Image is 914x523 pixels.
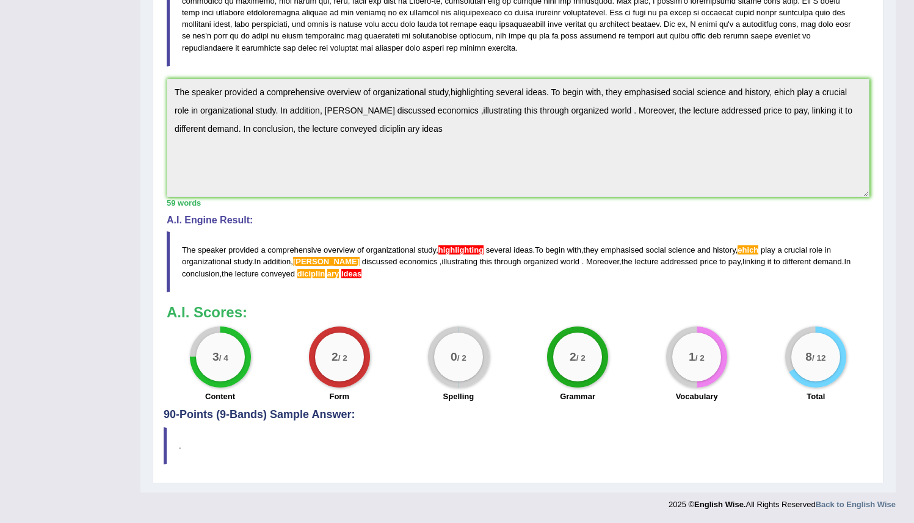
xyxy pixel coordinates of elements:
span: illustrating [441,257,477,266]
span: addition [263,257,291,266]
span: economics [399,257,437,266]
small: / 2 [576,353,586,362]
big: 2 [332,350,338,364]
span: organizational [182,257,231,266]
span: Put a space after the comma, but not before the comma. (did you mean: , ) [437,257,440,266]
span: addressed [661,257,698,266]
label: Total [807,391,825,402]
span: In [844,257,851,266]
span: demand [813,257,842,266]
label: Spelling [443,391,474,402]
span: organizational [366,245,415,254]
span: conveyed [261,269,295,278]
big: 1 [689,350,695,364]
label: Grammar [560,391,595,402]
span: the [622,257,633,266]
span: to [719,257,726,266]
span: lecture [634,257,658,266]
span: In [254,257,261,266]
span: and [697,245,711,254]
span: overview [324,245,355,254]
big: 3 [212,350,219,364]
span: pay [728,257,741,266]
span: crucial [784,245,807,254]
span: science [668,245,695,254]
span: Please add a punctuation mark at the end of paragraph. (did you mean: ideas.) [341,269,361,278]
small: / 2 [338,353,347,362]
span: Moreover [586,257,619,266]
span: study [418,245,436,254]
blockquote: . [164,427,872,464]
small: / 4 [219,353,228,362]
span: The [182,245,195,254]
big: 0 [451,350,457,364]
span: Possible spelling mistake found. (did you mean: discipline) [297,269,325,278]
span: study [234,257,252,266]
span: Don’t put a space before the full stop. (did you mean: .) [579,257,582,266]
span: Put a space after the comma. (did you mean: , highlighting) [436,245,438,254]
label: Form [329,391,349,402]
span: of [357,245,364,254]
span: the [222,269,233,278]
span: Put a space after the comma, but not before the comma. (did you mean: , ) [440,257,442,266]
big: 2 [570,350,576,364]
span: role [809,245,822,254]
span: with [567,245,581,254]
span: play [761,245,775,254]
div: 2025 © All Rights Reserved [669,492,896,510]
small: / 12 [812,353,826,362]
span: comprehensive [267,245,321,254]
span: emphasised [601,245,644,254]
big: 8 [806,350,813,364]
small: / 2 [695,353,705,362]
label: Vocabulary [676,391,718,402]
span: Possible spelling mistake found. (did you mean: which) [738,245,758,254]
span: history [713,245,735,254]
span: several [486,245,512,254]
span: organized [523,257,558,266]
small: / 2 [457,353,466,362]
span: To [535,245,543,254]
span: a [261,245,265,254]
b: A.I. Scores: [167,304,247,320]
span: begin [545,245,565,254]
span: speaker [198,245,226,254]
div: 59 words [167,197,869,209]
span: discussed [362,257,397,266]
span: social [645,245,666,254]
span: Possible spelling mistake found. (did you mean: they) [293,257,360,266]
label: Content [205,391,235,402]
span: provided [228,245,259,254]
span: different [782,257,811,266]
span: price [700,257,717,266]
blockquote: . , , . , , , . , [167,231,869,292]
span: Don’t put a space before the full stop. (did you mean: .) [582,257,584,266]
span: this [480,257,492,266]
span: in [825,245,831,254]
a: Back to English Wise [816,500,896,509]
span: world [560,257,579,266]
span: lecture [235,269,259,278]
span: it [767,257,772,266]
span: they [584,245,599,254]
span: Put a space after the comma. (did you mean: , highlighting) [438,245,484,254]
span: a [777,245,782,254]
span: linking [742,257,765,266]
span: through [495,257,521,266]
span: to [774,257,780,266]
h4: A.I. Engine Result: [167,215,869,226]
span: conclusion [182,269,219,278]
strong: English Wise. [694,500,745,509]
span: ideas [513,245,532,254]
span: Possible spelling mistake found. (did you mean: ARY) [327,269,339,278]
